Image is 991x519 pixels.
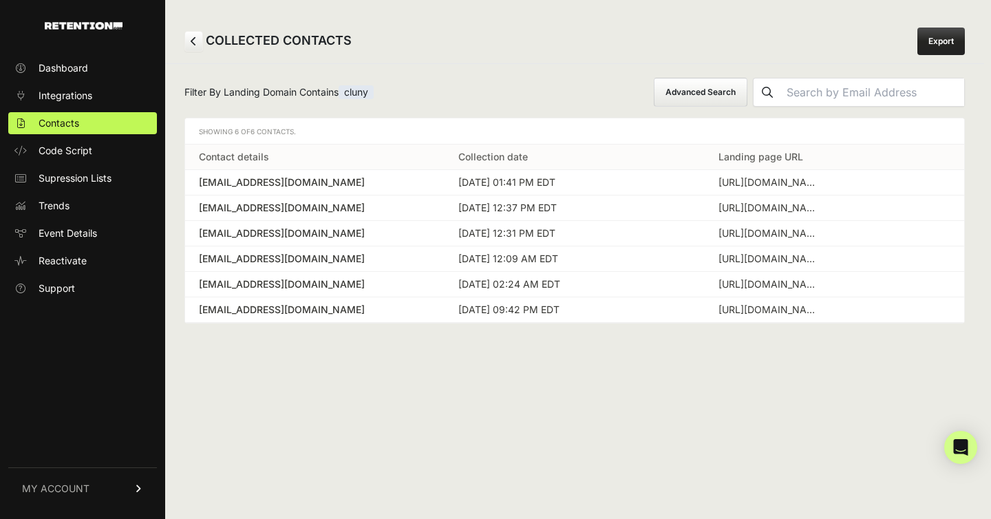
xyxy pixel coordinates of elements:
div: Open Intercom Messenger [944,431,977,464]
div: https://clunymedia.com/products/the-man-nearest-to-christ?srsltid=AfmBOopgrL_xfA5vcsZgMgM-UEJhiIU... [718,176,822,189]
a: [EMAIL_ADDRESS][DOMAIN_NAME] [199,176,431,189]
a: [EMAIL_ADDRESS][DOMAIN_NAME] [199,252,431,266]
span: MY ACCOUNT [22,482,89,496]
td: [DATE] 12:37 PM EDT [445,195,704,221]
div: https://clunymedia.com/products/from-the-eucharist-to-the-trinity [718,277,822,291]
a: Contact details [199,151,269,162]
span: Code Script [39,144,92,158]
span: 6 Contacts. [251,127,296,136]
div: https://clunymedia.com/products/handbook-to-the-heart-of-culture-volume-i?srsltid=AfmBOooM8Qgm71P... [718,201,822,215]
span: Integrations [39,89,92,103]
a: [EMAIL_ADDRESS][DOMAIN_NAME] [199,226,431,240]
a: [EMAIL_ADDRESS][DOMAIN_NAME] [199,201,431,215]
a: Collection date [458,151,528,162]
td: [DATE] 12:31 PM EDT [445,221,704,246]
span: Showing 6 of [199,127,296,136]
a: Supression Lists [8,167,157,189]
span: Trends [39,199,70,213]
a: Support [8,277,157,299]
a: [EMAIL_ADDRESS][DOMAIN_NAME] [199,303,431,317]
div: https://clunymedia.com/pages/subscribe-and-save/?utm_source=facebook&utm_medium=paid_ads&utm_camp... [718,303,822,317]
span: Filter By Landing Domain Contains [184,85,374,99]
a: Integrations [8,85,157,107]
div: https://clunymedia.com/ [718,252,822,266]
a: Dashboard [8,57,157,79]
a: [EMAIL_ADDRESS][DOMAIN_NAME] [199,277,431,291]
span: Dashboard [39,61,88,75]
span: Supression Lists [39,171,111,185]
a: Contacts [8,112,157,134]
span: cluny [339,85,374,99]
a: Trends [8,195,157,217]
a: MY ACCOUNT [8,467,157,509]
span: Contacts [39,116,79,130]
div: https://clunymedia.com/products/christian-education?srsltid=AfmBOop9z3vATpevLGCgYiOAv-umufyQpcoAD... [718,226,822,240]
a: Event Details [8,222,157,244]
a: Reactivate [8,250,157,272]
a: Landing page URL [718,151,803,162]
td: [DATE] 01:41 PM EDT [445,170,704,195]
button: Advanced Search [654,78,747,107]
td: [DATE] 12:09 AM EDT [445,246,704,272]
input: Search by Email Address [781,78,964,106]
span: Reactivate [39,254,87,268]
h2: COLLECTED CONTACTS [184,31,352,52]
img: Retention.com [45,22,122,30]
td: [DATE] 09:42 PM EDT [445,297,704,323]
span: Support [39,282,75,295]
a: Export [917,28,965,55]
a: Code Script [8,140,157,162]
td: [DATE] 02:24 AM EDT [445,272,704,297]
span: Event Details [39,226,97,240]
